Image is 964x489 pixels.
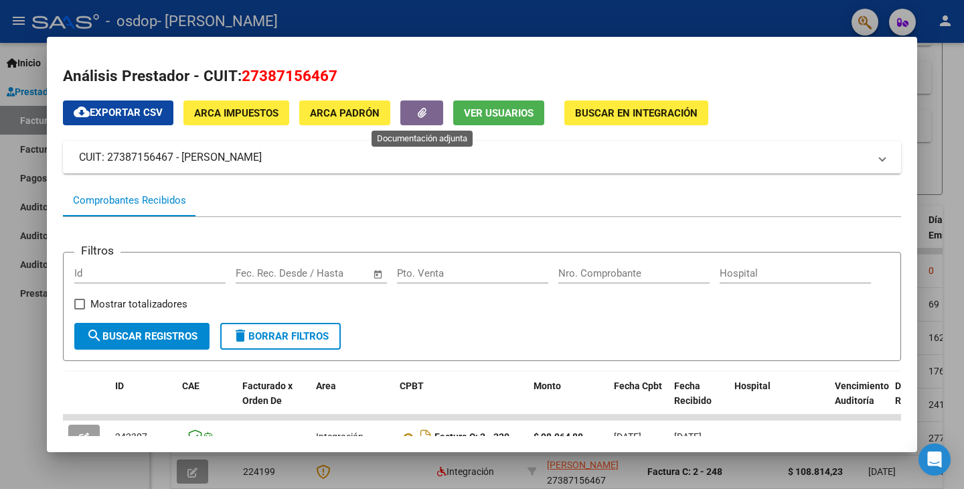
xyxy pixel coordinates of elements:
span: CAE [182,380,199,391]
datatable-header-cell: CAE [177,372,237,431]
span: Ver Usuarios [464,107,534,119]
mat-icon: search [86,328,102,344]
span: 242307 [115,431,147,442]
strong: $ 98.964,88 [534,431,583,442]
datatable-header-cell: Monto [528,372,609,431]
mat-expansion-panel-header: CUIT: 27387156467 - [PERSON_NAME] [63,141,901,173]
h3: Filtros [74,242,120,259]
span: [DATE] [674,431,702,442]
mat-icon: cloud_download [74,104,90,120]
span: Facturado x Orden De [242,380,293,407]
datatable-header-cell: ID [110,372,177,431]
datatable-header-cell: Area [311,372,394,431]
datatable-header-cell: Facturado x Orden De [237,372,311,431]
span: Exportar CSV [74,107,163,119]
span: Fecha Cpbt [614,380,662,391]
span: Integración [316,431,364,442]
mat-panel-title: CUIT: 27387156467 - [PERSON_NAME] [79,149,869,165]
div: Comprobantes Recibidos [73,193,186,208]
button: ARCA Padrón [299,100,390,125]
span: Fecha Recibido [674,380,712,407]
span: Area [316,380,336,391]
datatable-header-cell: Vencimiento Auditoría [829,372,890,431]
button: Buscar Registros [74,323,210,350]
datatable-header-cell: Fecha Recibido [669,372,729,431]
mat-icon: delete [232,328,248,344]
span: ARCA Padrón [310,107,380,119]
span: Monto [534,380,561,391]
button: Borrar Filtros [220,323,341,350]
datatable-header-cell: Fecha Cpbt [609,372,669,431]
h2: Análisis Prestador - CUIT: [63,65,901,88]
datatable-header-cell: CPBT [394,372,528,431]
input: Fecha fin [302,267,367,279]
span: CPBT [400,380,424,391]
datatable-header-cell: Hospital [729,372,829,431]
i: Descargar documento [417,426,434,447]
button: ARCA Impuestos [183,100,289,125]
span: [DATE] [614,431,641,442]
span: Hospital [734,380,771,391]
input: Fecha inicio [236,267,290,279]
div: Open Intercom Messenger [918,443,951,476]
button: Buscar en Integración [564,100,708,125]
button: Ver Usuarios [453,100,544,125]
span: ID [115,380,124,391]
span: ARCA Impuestos [194,107,278,119]
span: 27387156467 [242,67,337,84]
span: Borrar Filtros [232,330,329,342]
button: Open calendar [371,267,386,282]
span: Mostrar totalizadores [90,296,187,312]
span: Buscar Registros [86,330,197,342]
strong: Factura C: 2 - 320 [434,432,509,443]
span: Doc Respaldatoria [895,380,955,407]
button: Exportar CSV [63,100,173,125]
span: Buscar en Integración [575,107,698,119]
span: Vencimiento Auditoría [835,380,889,407]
